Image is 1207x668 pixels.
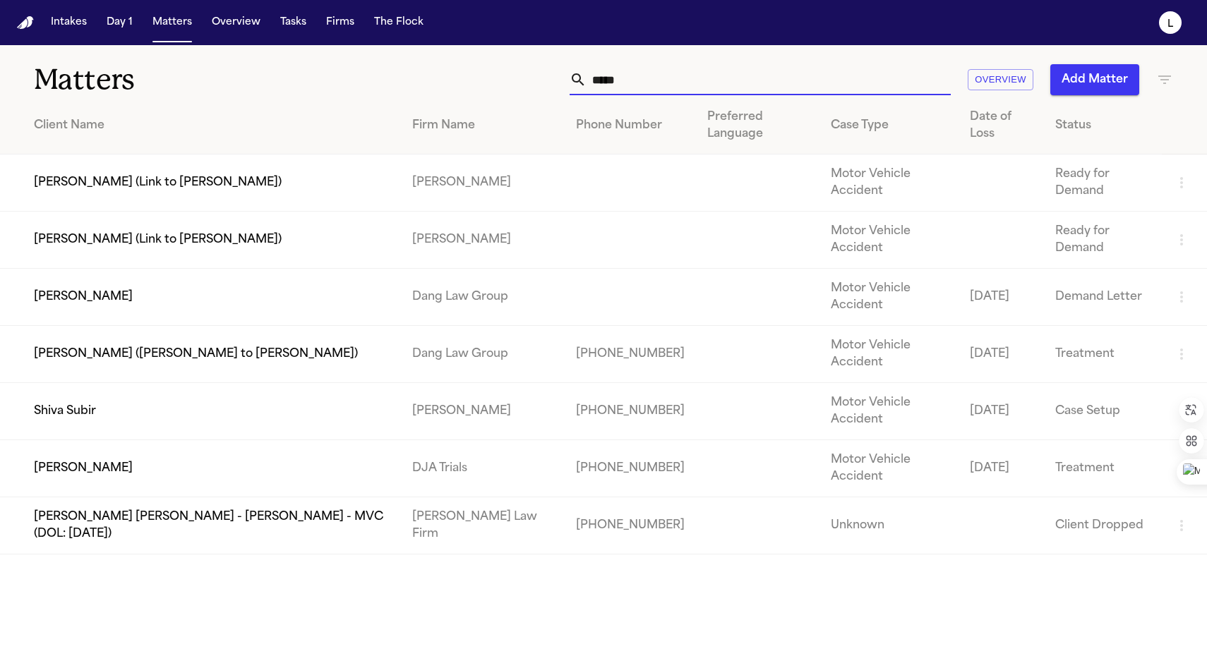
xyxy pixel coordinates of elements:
[819,326,959,383] td: Motor Vehicle Accident
[819,212,959,269] td: Motor Vehicle Accident
[401,269,565,326] td: Dang Law Group
[17,16,34,30] img: Finch Logo
[1044,212,1162,269] td: Ready for Demand
[819,154,959,212] td: Motor Vehicle Accident
[819,440,959,497] td: Motor Vehicle Accident
[819,383,959,440] td: Motor Vehicle Accident
[959,383,1043,440] td: [DATE]
[565,440,696,497] td: [PHONE_NUMBER]
[819,269,959,326] td: Motor Vehicle Accident
[17,16,34,30] a: Home
[1044,383,1162,440] td: Case Setup
[401,497,565,554] td: [PERSON_NAME] Law Firm
[275,10,312,35] button: Tasks
[34,62,359,97] h1: Matters
[45,10,92,35] button: Intakes
[34,117,390,134] div: Client Name
[1044,326,1162,383] td: Treatment
[412,117,553,134] div: Firm Name
[819,497,959,554] td: Unknown
[368,10,429,35] button: The Flock
[401,440,565,497] td: DJA Trials
[401,154,565,212] td: [PERSON_NAME]
[565,497,696,554] td: [PHONE_NUMBER]
[101,10,138,35] button: Day 1
[1044,154,1162,212] td: Ready for Demand
[565,326,696,383] td: [PHONE_NUMBER]
[565,383,696,440] td: [PHONE_NUMBER]
[1055,117,1151,134] div: Status
[401,383,565,440] td: [PERSON_NAME]
[959,269,1043,326] td: [DATE]
[959,326,1043,383] td: [DATE]
[206,10,266,35] button: Overview
[968,69,1033,91] button: Overview
[576,117,685,134] div: Phone Number
[970,109,1032,142] div: Date of Loss
[401,212,565,269] td: [PERSON_NAME]
[959,440,1043,497] td: [DATE]
[831,117,947,134] div: Case Type
[401,326,565,383] td: Dang Law Group
[1044,269,1162,326] td: Demand Letter
[147,10,198,35] button: Matters
[707,109,808,142] div: Preferred Language
[320,10,360,35] button: Firms
[1044,440,1162,497] td: Treatment
[1044,497,1162,554] td: Client Dropped
[1050,64,1139,95] button: Add Matter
